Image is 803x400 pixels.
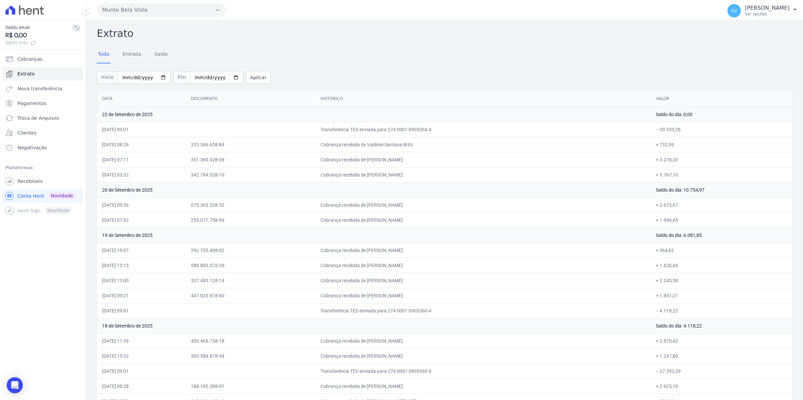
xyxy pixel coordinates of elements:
[315,91,650,107] th: Histórico
[185,379,315,394] td: 184.182.388-01
[731,8,737,13] span: SV
[97,197,185,212] td: [DATE] 09:56
[17,144,47,151] span: Negativação
[97,71,118,84] span: Início
[97,333,185,348] td: [DATE] 17:39
[185,197,315,212] td: 075.363.528-32
[315,122,650,137] td: Transferência TED enviada para 274 0001 0905360-4
[650,197,792,212] td: + 2.673,67
[650,167,792,182] td: + 5.767,10
[650,137,792,152] td: + 732,99
[650,333,792,348] td: + 2.870,42
[315,212,650,228] td: Cobrança recebida de [PERSON_NAME]
[185,137,315,152] td: 333.366.658-84
[17,85,62,92] span: Nova transferência
[650,363,792,379] td: − 27.292,29
[315,288,650,303] td: Cobrança recebida de [PERSON_NAME]
[315,243,650,258] td: Cobrança recebida de [PERSON_NAME]
[3,126,83,140] a: Clientes
[3,97,83,110] a: Pagamentos
[3,82,83,95] a: Nova transferência
[5,52,80,217] nav: Sidebar
[246,71,271,84] button: Aplicar
[315,303,650,318] td: Transferência TED enviada para 274 0001 0905360-4
[17,100,46,107] span: Pagamentos
[97,91,185,107] th: Data
[315,363,650,379] td: Transferência TED enviada para 274 0001 0905360-4
[3,52,83,66] a: Cobranças
[97,182,650,197] td: 20 de Setembro de 2025
[97,26,792,41] h2: Extrato
[17,56,42,62] span: Cobranças
[3,174,83,188] a: Recebíveis
[17,115,59,121] span: Troca de Arquivos
[650,273,792,288] td: + 2.245,58
[315,348,650,363] td: Cobrança recebida de [PERSON_NAME]
[650,318,792,333] td: Saldo do dia: 4.118,22
[97,258,185,273] td: [DATE] 13:15
[185,91,315,107] th: Documento
[17,178,43,185] span: Recebíveis
[3,67,83,81] a: Extrato
[5,164,80,172] div: Plataformas
[185,348,315,363] td: 303.584.878-54
[97,348,185,363] td: [DATE] 15:32
[650,379,792,394] td: + 2.925,10
[5,40,72,46] span: [DATE] 10:52
[17,193,44,199] span: Conta Hent
[185,288,315,303] td: 447.023.918-60
[5,24,72,31] span: Saldo atual
[97,137,185,152] td: [DATE] 08:26
[185,212,315,228] td: 255.071.758-96
[650,228,792,243] td: Saldo do dia: 6.081,85
[745,11,790,17] p: Ver opções
[650,243,792,258] td: + 364,62
[185,258,315,273] td: 588.883.572-20
[3,189,83,203] a: Conta Hent Novidade
[97,152,185,167] td: [DATE] 07:11
[650,303,792,318] td: − 4.118,22
[97,243,185,258] td: [DATE] 18:07
[185,167,315,182] td: 342.784.528-10
[745,5,790,11] p: [PERSON_NAME]
[97,122,185,137] td: [DATE] 09:01
[315,333,650,348] td: Cobrança recebida de [PERSON_NAME]
[722,1,803,20] button: SV [PERSON_NAME] Ver opções
[185,333,315,348] td: 406.466.758-18
[97,379,185,394] td: [DATE] 08:28
[97,288,185,303] td: [DATE] 09:21
[650,288,792,303] td: + 1.851,21
[315,152,650,167] td: Cobrança recebida de [PERSON_NAME]
[97,107,650,122] td: 22 de Setembro de 2025
[315,137,650,152] td: Cobrança recebida de Valdinei Santana Brito
[185,243,315,258] td: 292.755.408-02
[185,152,315,167] td: 351.369.928-08
[17,70,35,77] span: Extrato
[3,111,83,125] a: Troca de Arquivos
[97,318,650,333] td: 18 de Setembro de 2025
[97,273,185,288] td: [DATE] 13:00
[97,3,226,17] button: Munte Bela Vista
[173,71,190,84] span: Fim
[315,197,650,212] td: Cobrança recebida de [PERSON_NAME]
[17,130,36,136] span: Clientes
[97,167,185,182] td: [DATE] 03:32
[315,258,650,273] td: Cobrança recebida de [PERSON_NAME]
[650,107,792,122] td: Saldo do dia: 0,00
[48,192,76,199] span: Novidade
[650,182,792,197] td: Saldo do dia: 10.754,97
[650,258,792,273] td: + 1.620,44
[315,167,650,182] td: Cobrança recebida de [PERSON_NAME]
[97,363,185,379] td: [DATE] 09:01
[121,46,142,63] a: Entrada
[315,379,650,394] td: Cobrança recebida de [PERSON_NAME]
[3,141,83,154] a: Negativação
[97,228,650,243] td: 19 de Setembro de 2025
[97,46,111,63] a: Tudo
[153,46,169,63] a: Saída
[315,273,650,288] td: Cobrança recebida de [PERSON_NAME]
[5,31,72,40] span: R$ 0,00
[97,303,185,318] td: [DATE] 09:01
[650,152,792,167] td: + 3.278,20
[650,212,792,228] td: + 1.999,45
